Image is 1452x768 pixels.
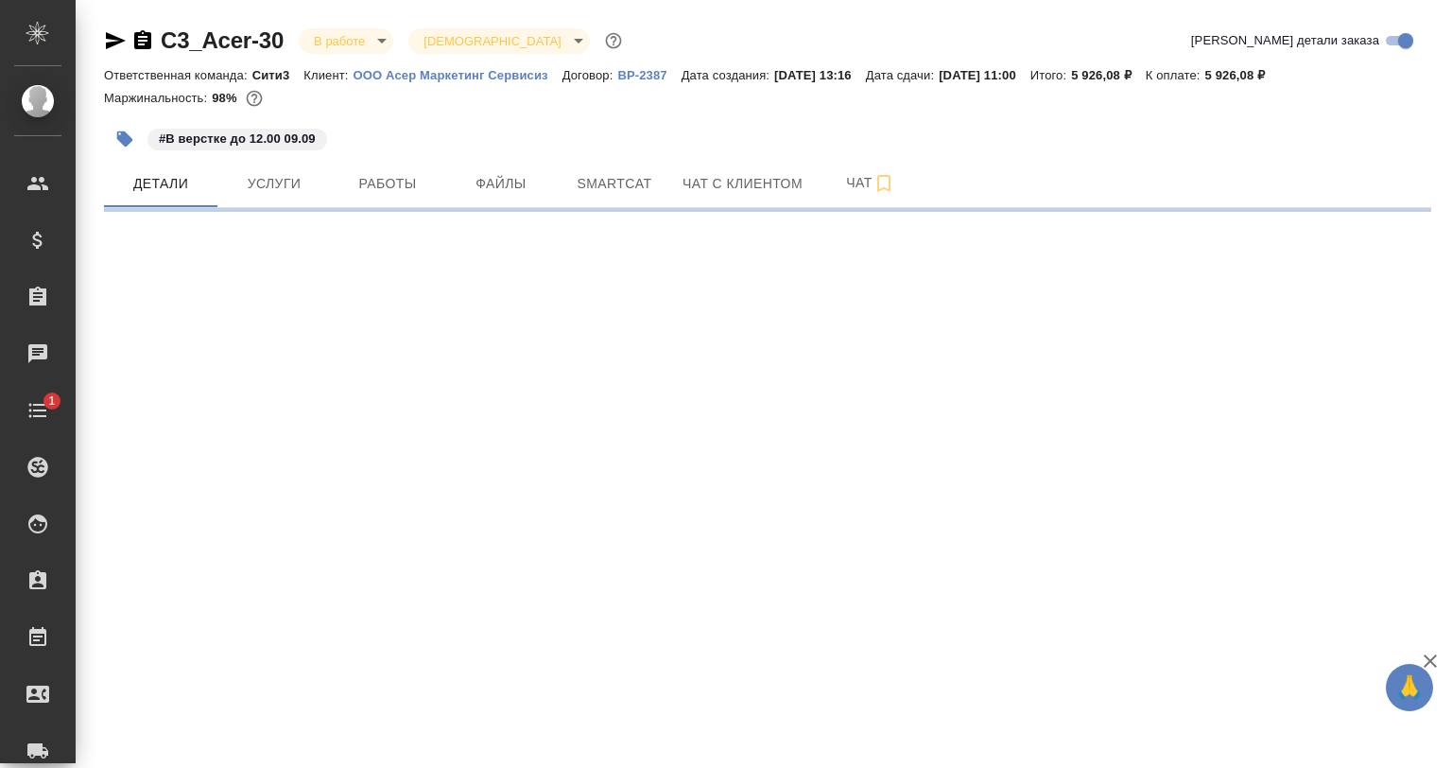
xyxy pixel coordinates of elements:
[159,130,316,148] p: #В верстке до 12.00 09.09
[104,118,146,160] button: Добавить тэг
[1205,68,1280,82] p: 5 926,08 ₽
[774,68,866,82] p: [DATE] 13:16
[866,68,939,82] p: Дата сдачи:
[5,387,71,434] a: 1
[104,68,252,82] p: Ответственная команда:
[569,172,660,196] span: Smartcat
[683,172,803,196] span: Чат с клиентом
[37,392,66,410] span: 1
[299,28,393,54] div: В работе
[242,86,267,111] button: 100.00 RUB;
[342,172,433,196] span: Работы
[252,68,304,82] p: Сити3
[229,172,320,196] span: Услуги
[104,91,212,105] p: Маржинальность:
[682,68,774,82] p: Дата создания:
[601,28,626,53] button: Доп статусы указывают на важность/срочность заказа
[303,68,353,82] p: Клиент:
[939,68,1030,82] p: [DATE] 11:00
[408,28,589,54] div: В работе
[617,66,681,82] a: ВР-2387
[873,172,895,195] svg: Подписаться
[825,171,916,195] span: Чат
[562,68,618,82] p: Договор:
[418,33,566,49] button: [DEMOGRAPHIC_DATA]
[212,91,241,105] p: 98%
[354,68,562,82] p: ООО Асер Маркетинг Сервисиз
[146,130,329,146] span: В верстке до 12.00 09.09
[115,172,206,196] span: Детали
[308,33,371,49] button: В работе
[104,29,127,52] button: Скопировать ссылку для ЯМессенджера
[1071,68,1146,82] p: 5 926,08 ₽
[1191,31,1379,50] span: [PERSON_NAME] детали заказа
[1146,68,1205,82] p: К оплате:
[161,27,284,53] a: C3_Acer-30
[354,66,562,82] a: ООО Асер Маркетинг Сервисиз
[456,172,546,196] span: Файлы
[1386,664,1433,711] button: 🙏
[1393,668,1426,707] span: 🙏
[1030,68,1071,82] p: Итого:
[617,68,681,82] p: ВР-2387
[131,29,154,52] button: Скопировать ссылку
